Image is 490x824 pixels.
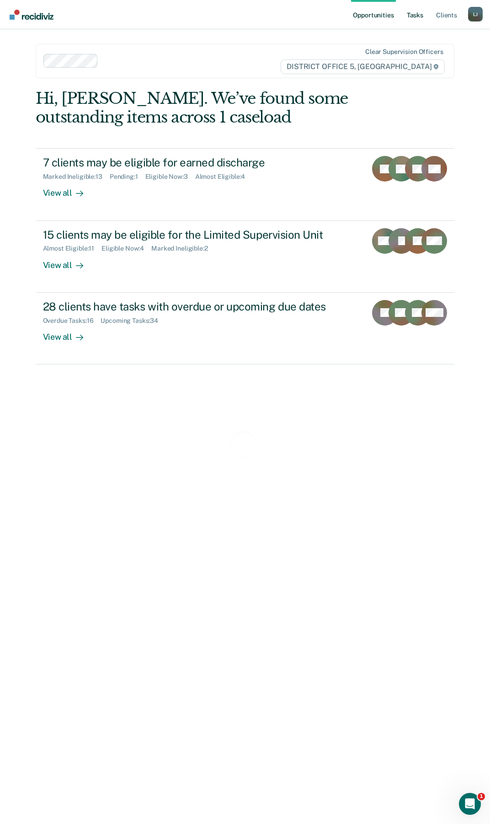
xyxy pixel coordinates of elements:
div: Clear supervision officers [365,48,443,56]
img: Recidiviz [10,10,53,20]
button: Profile dropdown button [468,7,483,21]
div: Loading data... [224,463,267,471]
span: 1 [478,793,485,800]
iframe: Intercom live chat [459,793,481,815]
div: L J [468,7,483,21]
span: DISTRICT OFFICE 5, [GEOGRAPHIC_DATA] [281,59,445,74]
